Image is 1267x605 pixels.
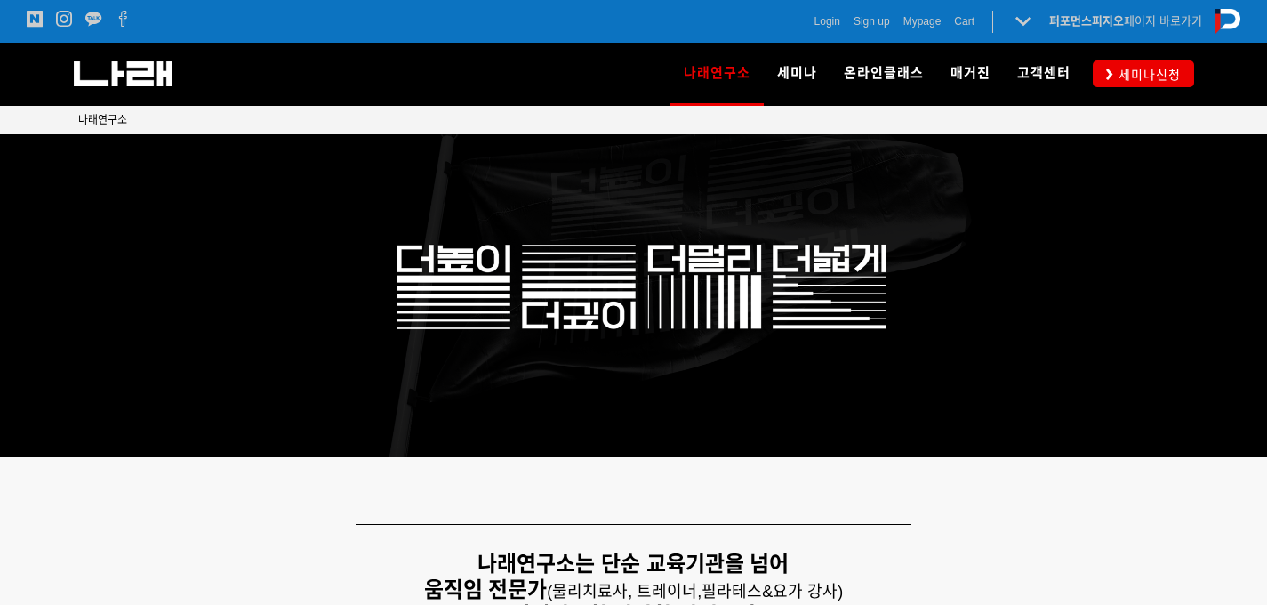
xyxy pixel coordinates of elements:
a: Sign up [854,12,890,30]
a: 고객센터 [1004,43,1084,105]
strong: 움직임 전문가 [424,577,548,601]
a: Login [814,12,840,30]
span: 세미나신청 [1113,66,1181,84]
a: 퍼포먼스피지오페이지 바로가기 [1049,14,1202,28]
span: 온라인클래스 [844,65,924,81]
span: 물리치료사, 트레이너, [552,583,702,601]
a: Cart [954,12,974,30]
a: 세미나 [764,43,830,105]
span: 고객센터 [1017,65,1071,81]
a: 나래연구소 [78,111,127,129]
span: 매거진 [950,65,990,81]
span: 세미나 [777,65,817,81]
a: 나래연구소 [670,43,764,105]
span: 나래연구소 [78,114,127,126]
strong: 나래연구소는 단순 교육기관을 넘어 [477,552,789,576]
a: Mypage [903,12,942,30]
span: 필라테스&요가 강사) [702,583,843,601]
span: 나래연구소 [684,59,750,87]
span: ( [547,583,702,601]
strong: 퍼포먼스피지오 [1049,14,1124,28]
a: 세미나신청 [1093,60,1194,86]
a: 매거진 [937,43,1004,105]
a: 온라인클래스 [830,43,937,105]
